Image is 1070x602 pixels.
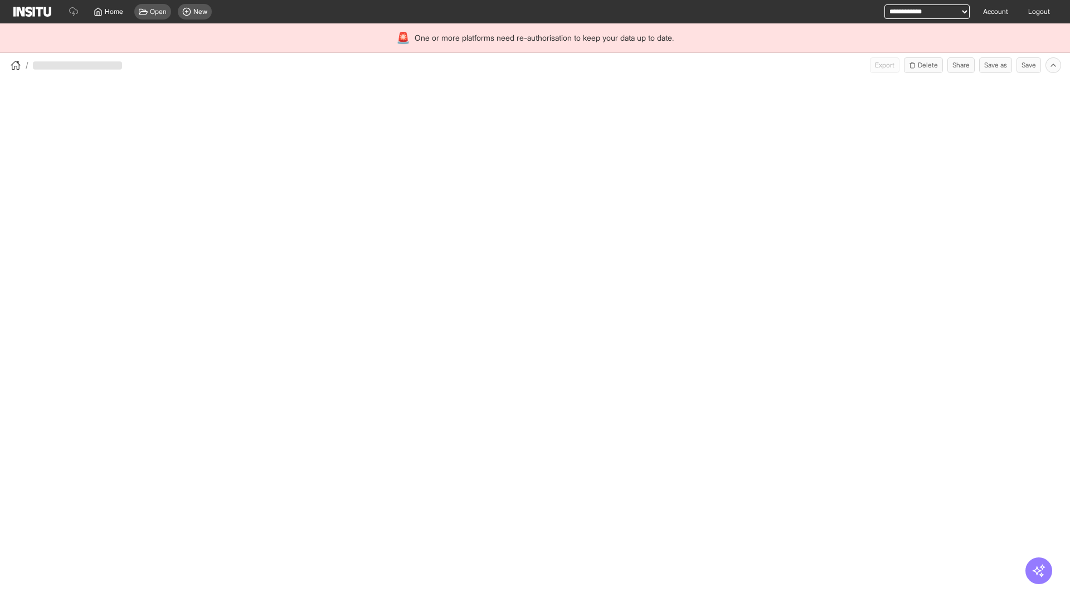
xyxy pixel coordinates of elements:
[870,57,899,73] button: Export
[13,7,51,17] img: Logo
[1016,57,1041,73] button: Save
[396,30,410,46] div: 🚨
[870,57,899,73] span: Can currently only export from Insights reports.
[193,7,207,16] span: New
[979,57,1012,73] button: Save as
[9,59,28,72] button: /
[26,60,28,71] span: /
[947,57,975,73] button: Share
[105,7,123,16] span: Home
[150,7,167,16] span: Open
[415,32,674,43] span: One or more platforms need re-authorisation to keep your data up to date.
[904,57,943,73] button: Delete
